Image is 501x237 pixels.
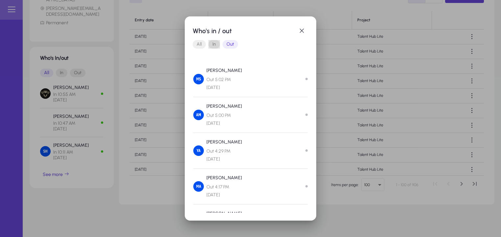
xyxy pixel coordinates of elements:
[206,138,242,146] p: [PERSON_NAME]
[206,67,242,75] p: [PERSON_NAME]
[206,183,242,199] span: Out 4:17 PM [DATE]
[206,76,242,92] span: Out 5:02 PM [DATE]
[206,174,242,182] p: [PERSON_NAME]
[193,110,204,120] img: AbdelRahman Mohamed
[206,112,242,127] span: Out 5:00 PM [DATE]
[223,40,238,49] button: Out
[193,26,295,36] h1: Who's in / out
[193,38,308,51] mat-button-toggle-group: Font Style
[206,102,242,110] p: [PERSON_NAME]
[206,210,242,218] p: [PERSON_NAME]
[193,74,204,84] img: mahmoud srour
[193,40,206,49] button: All
[193,145,204,156] img: Yara Ahmed
[193,181,204,192] img: Mohamed Aboelmagd
[206,147,242,163] span: Out 4:29 PM [DATE]
[208,40,220,49] button: In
